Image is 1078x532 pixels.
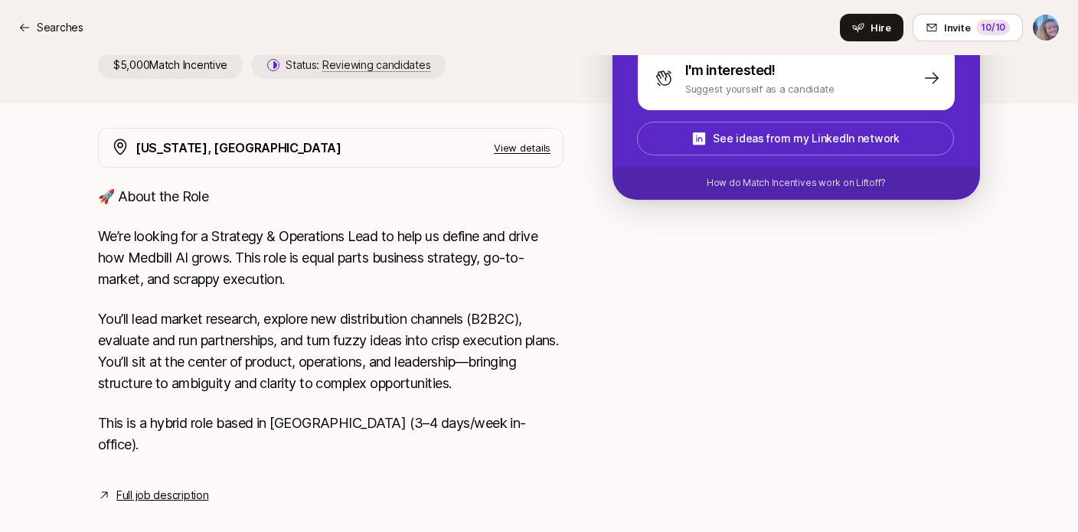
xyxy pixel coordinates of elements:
[98,51,243,79] p: $5,000 Match Incentive
[37,18,83,37] p: Searches
[871,20,891,35] span: Hire
[494,140,550,155] p: View details
[98,413,563,455] p: This is a hybrid role based in [GEOGRAPHIC_DATA] (3–4 days/week in-office).
[944,20,970,35] span: Invite
[286,56,430,74] p: Status:
[707,176,886,190] p: How do Match Incentives work on Liftoff?
[136,138,341,158] p: [US_STATE], [GEOGRAPHIC_DATA]
[116,486,208,504] a: Full job description
[1033,15,1059,41] img: Michelle Dan
[685,81,835,96] p: Suggest yourself as a candidate
[98,226,563,290] p: We’re looking for a Strategy & Operations Lead to help us define and drive how Medbill AI grows. ...
[98,308,563,394] p: You’ll lead market research, explore new distribution channels (B2B2C), evaluate and run partners...
[685,60,776,81] p: I'm interested!
[976,20,1010,35] div: 10 /10
[1032,14,1060,41] button: Michelle Dan
[98,186,563,207] p: 🚀 About the Role
[713,129,899,148] p: See ideas from my LinkedIn network
[637,122,954,155] button: See ideas from my LinkedIn network
[322,58,430,72] span: Reviewing candidates
[840,14,903,41] button: Hire
[913,14,1023,41] button: Invite10/10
